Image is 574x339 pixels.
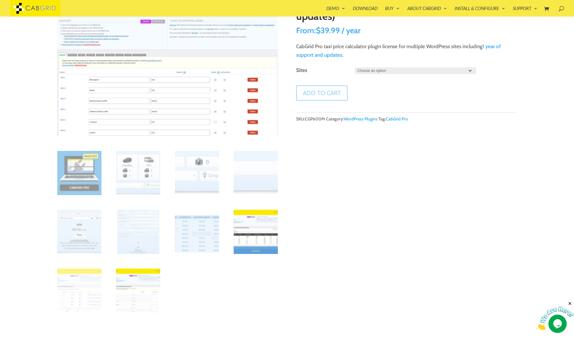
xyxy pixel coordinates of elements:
[296,85,348,101] button: Add to cart
[326,116,377,122] span: Category:
[342,26,360,35] span: / year
[407,6,447,16] a: About CabGrid
[116,269,160,313] img: CabGrid Pro - Multi Site (1 year support & updates) - Image 10
[57,269,101,313] img: CabGrid Pro - Multi Site (1 year support & updates) - Image 9
[326,6,345,16] a: Demo
[344,116,377,122] a: WordPress Plugins
[316,26,340,35] span: 39.99
[536,301,574,330] iframe: chat widget
[10,4,60,11] a: CabGrid Taxi Plugin
[57,210,101,254] img: CabGrid Pro - Multi Site (1 year support & updates) - Image 5
[234,151,278,195] img: CabGrid Pro - Multi Site (1 year support & updates) - Image 4
[234,210,278,254] img: CabGrid Pro - Multi Site (1 year support & updates) - Image 8
[296,67,307,73] label: Sites
[175,210,219,254] img: CabGrid Pro - Multi Site (1 year support & updates) - Image 7
[378,116,408,122] span: Tag:
[175,151,219,195] img: CabGrid Pro - Multi Site (1 year support & updates) - Image 3
[296,42,516,60] p: CabGrid Pro taxi price calculator plugin license for multiple WordPress sites including .
[296,116,325,122] span: SKU:
[513,6,537,16] a: Support
[385,6,400,16] a: Buy
[455,6,505,16] a: Install & Configure
[57,151,101,195] img: CabGrid Pro - Multi Site (1 year support & updates)
[353,6,377,16] a: Download
[296,26,316,35] span: From:
[116,151,160,195] img: CabGrid Pro - Multi Site (1 year support & updates) - Image 2
[116,210,160,254] img: CabGrid Pro - Multi Site (1 year support & updates) - Image 6
[386,116,408,122] a: CabGrid Pro
[316,26,321,35] span: $
[305,116,325,122] span: CGP600M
